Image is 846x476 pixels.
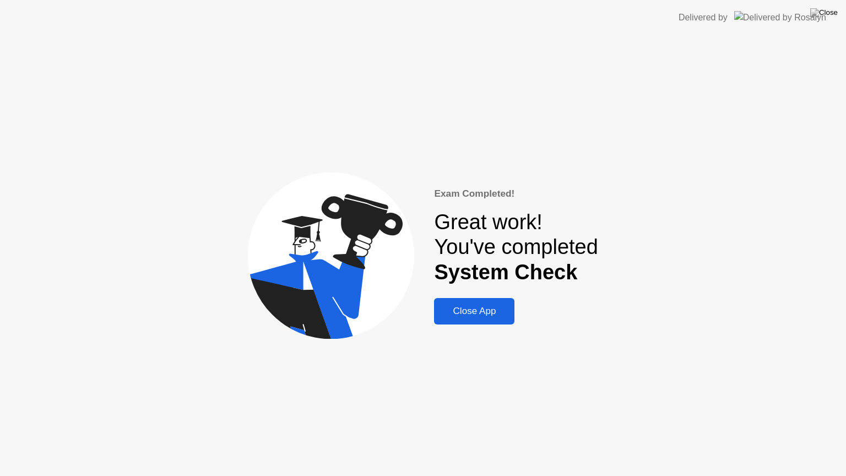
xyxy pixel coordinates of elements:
[434,261,577,284] b: System Check
[434,187,598,201] div: Exam Completed!
[437,306,511,317] div: Close App
[434,210,598,285] div: Great work! You've completed
[679,11,728,24] div: Delivered by
[810,8,838,17] img: Close
[434,298,514,324] button: Close App
[734,11,826,24] img: Delivered by Rosalyn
